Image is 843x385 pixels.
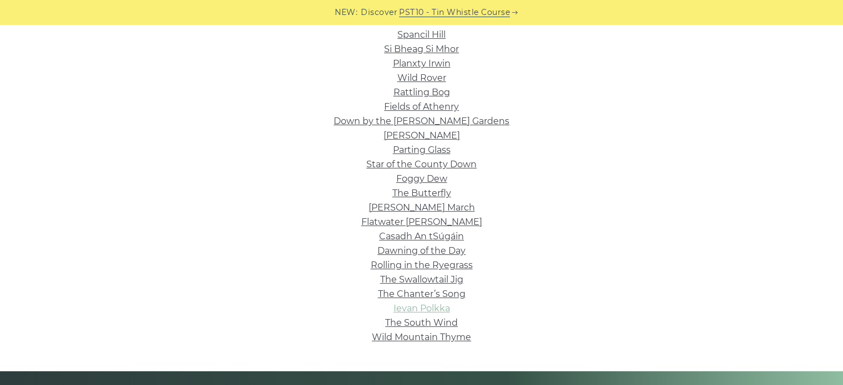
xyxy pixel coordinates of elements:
[397,73,446,83] a: Wild Rover
[361,217,482,227] a: Flatwater [PERSON_NAME]
[380,274,463,285] a: The Swallowtail Jig
[369,202,475,213] a: [PERSON_NAME] March
[361,6,397,19] span: Discover
[379,231,464,242] a: Casadh An tSúgáin
[372,332,471,342] a: Wild Mountain Thyme
[335,6,357,19] span: NEW:
[384,130,460,141] a: [PERSON_NAME]
[394,87,450,97] a: Rattling Bog
[399,6,510,19] a: PST10 - Tin Whistle Course
[397,29,446,40] a: Spancil Hill
[377,245,466,256] a: Dawning of the Day
[396,173,447,184] a: Foggy Dew
[384,44,459,54] a: Si­ Bheag Si­ Mhor
[393,58,451,69] a: Planxty Irwin
[371,260,473,270] a: Rolling in the Ryegrass
[334,116,509,126] a: Down by the [PERSON_NAME] Gardens
[392,188,451,198] a: The Butterfly
[393,145,451,155] a: Parting Glass
[394,303,450,314] a: Ievan Polkka
[385,317,458,328] a: The South Wind
[366,159,477,170] a: Star of the County Down
[384,101,459,112] a: Fields of Athenry
[378,289,466,299] a: The Chanter’s Song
